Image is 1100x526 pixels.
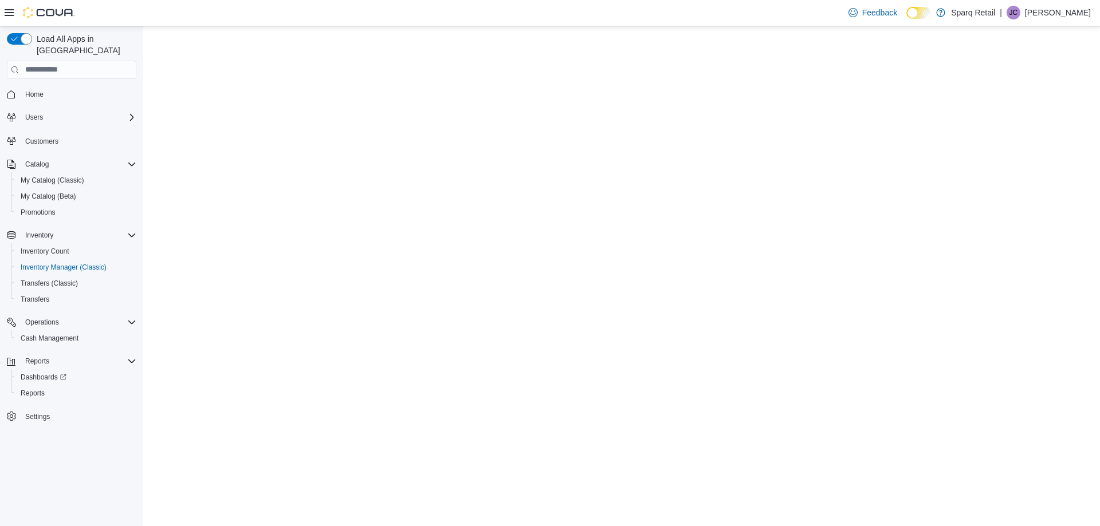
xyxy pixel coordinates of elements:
button: Users [21,110,48,124]
span: Promotions [16,205,136,219]
div: Jordan Cooper [1007,6,1020,19]
span: Catalog [21,157,136,171]
a: Transfers (Classic) [16,276,82,290]
span: Users [21,110,136,124]
span: Cash Management [21,334,78,343]
span: Inventory Manager (Classic) [21,263,107,272]
span: Cash Management [16,331,136,345]
span: JC [1009,6,1018,19]
button: Promotions [11,204,141,220]
button: Inventory Manager (Classic) [11,259,141,275]
button: My Catalog (Classic) [11,172,141,188]
span: Dashboards [16,370,136,384]
img: Cova [23,7,74,18]
a: Cash Management [16,331,83,345]
span: Reports [21,354,136,368]
button: Reports [11,385,141,401]
span: Transfers (Classic) [21,279,78,288]
span: Inventory Manager (Classic) [16,260,136,274]
button: Catalog [2,156,141,172]
p: Sparq Retail [951,6,995,19]
a: Transfers [16,292,54,306]
button: Catalog [21,157,53,171]
p: [PERSON_NAME] [1025,6,1091,19]
span: Feedback [862,7,897,18]
span: My Catalog (Beta) [21,192,76,201]
span: Users [25,113,43,122]
button: Reports [21,354,54,368]
span: Reports [25,357,49,366]
span: Transfers [16,292,136,306]
span: Settings [25,412,50,421]
button: My Catalog (Beta) [11,188,141,204]
button: Users [2,109,141,125]
span: My Catalog (Classic) [21,176,84,185]
span: My Catalog (Beta) [16,189,136,203]
a: Reports [16,386,49,400]
p: | [1000,6,1002,19]
span: Inventory [21,228,136,242]
a: Feedback [844,1,902,24]
a: My Catalog (Classic) [16,173,89,187]
span: Catalog [25,160,49,169]
button: Inventory [21,228,58,242]
button: Reports [2,353,141,369]
button: Transfers [11,291,141,307]
button: Operations [2,314,141,330]
a: Dashboards [11,369,141,385]
nav: Complex example [7,81,136,454]
span: Promotions [21,208,56,217]
span: Home [21,87,136,101]
button: Settings [2,408,141,425]
button: Home [2,86,141,102]
span: Inventory [25,231,53,240]
span: Reports [16,386,136,400]
button: Inventory [2,227,141,243]
a: My Catalog (Beta) [16,189,81,203]
a: Inventory Manager (Classic) [16,260,111,274]
a: Dashboards [16,370,71,384]
input: Dark Mode [906,7,930,19]
button: Transfers (Classic) [11,275,141,291]
span: Load All Apps in [GEOGRAPHIC_DATA] [32,33,136,56]
span: Operations [21,315,136,329]
span: Settings [21,409,136,424]
button: Cash Management [11,330,141,346]
span: Inventory Count [21,247,69,256]
span: Inventory Count [16,244,136,258]
span: Customers [21,133,136,148]
span: Customers [25,137,58,146]
span: Home [25,90,44,99]
button: Inventory Count [11,243,141,259]
a: Home [21,88,48,101]
span: Dashboards [21,373,66,382]
a: Settings [21,410,54,424]
span: Operations [25,318,59,327]
a: Inventory Count [16,244,74,258]
button: Customers [2,132,141,149]
span: Transfers (Classic) [16,276,136,290]
button: Operations [21,315,64,329]
span: My Catalog (Classic) [16,173,136,187]
span: Transfers [21,295,49,304]
a: Customers [21,135,63,148]
a: Promotions [16,205,60,219]
span: Reports [21,389,45,398]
